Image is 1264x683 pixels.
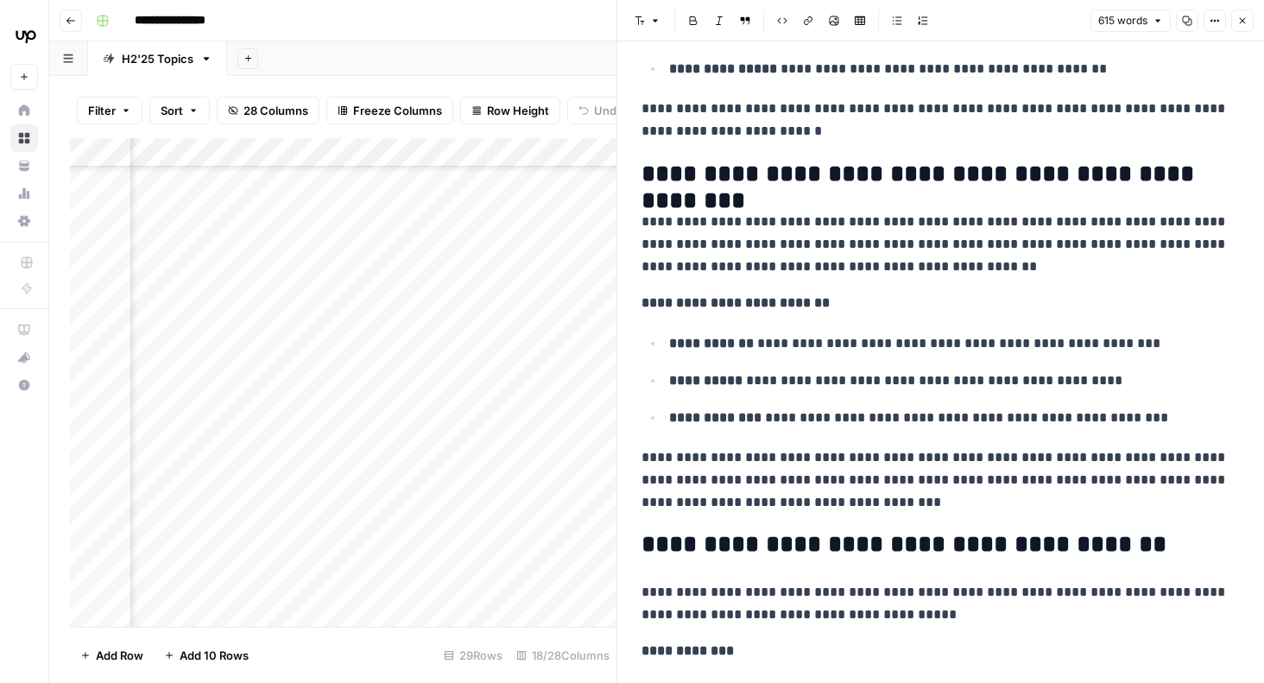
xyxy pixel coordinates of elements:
[594,102,623,119] span: Undo
[10,180,38,207] a: Usage
[88,41,227,76] a: H2'25 Topics
[217,97,319,124] button: 28 Columns
[353,102,442,119] span: Freeze Columns
[88,102,116,119] span: Filter
[10,344,38,371] button: What's new?
[509,642,616,669] div: 18/28 Columns
[437,642,509,669] div: 29 Rows
[10,152,38,180] a: Your Data
[161,102,183,119] span: Sort
[11,345,37,370] div: What's new?
[487,102,549,119] span: Row Height
[154,642,259,669] button: Add 10 Rows
[10,97,38,124] a: Home
[10,207,38,235] a: Settings
[10,316,38,344] a: AirOps Academy
[70,642,154,669] button: Add Row
[460,97,560,124] button: Row Height
[1098,13,1147,28] span: 615 words
[10,20,41,51] img: Upwork Logo
[77,97,142,124] button: Filter
[1090,9,1171,32] button: 615 words
[10,124,38,152] a: Browse
[180,647,249,664] span: Add 10 Rows
[122,50,193,67] div: H2'25 Topics
[567,97,635,124] button: Undo
[96,647,143,664] span: Add Row
[149,97,210,124] button: Sort
[326,97,453,124] button: Freeze Columns
[243,102,308,119] span: 28 Columns
[10,14,38,57] button: Workspace: Upwork
[10,371,38,399] button: Help + Support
